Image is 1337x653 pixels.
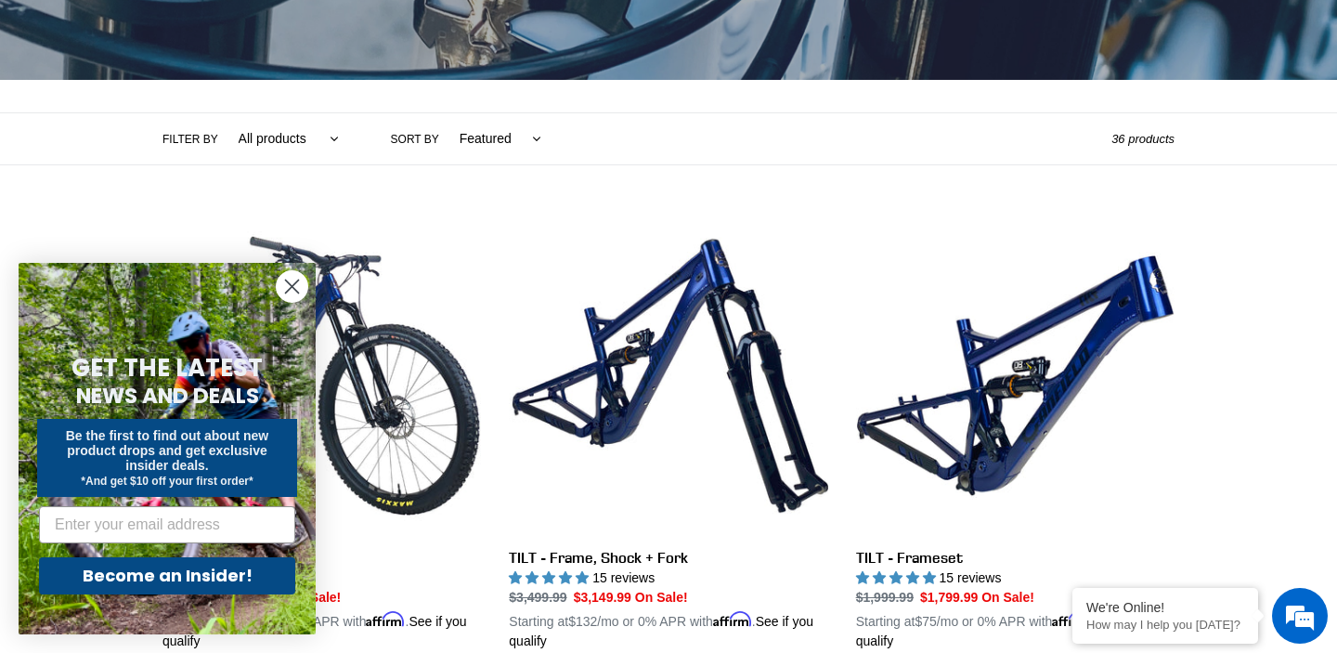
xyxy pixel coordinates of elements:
[1111,132,1175,146] span: 36 products
[66,428,269,473] span: Be the first to find out about new product drops and get exclusive insider deals.
[71,351,263,385] span: GET THE LATEST
[39,557,295,594] button: Become an Insider!
[76,381,259,411] span: NEWS AND DEALS
[276,270,308,303] button: Close dialog
[39,506,295,543] input: Enter your email address
[81,475,253,488] span: *And get $10 off your first order*
[162,131,218,148] label: Filter by
[391,131,439,148] label: Sort by
[1086,618,1244,632] p: How may I help you today?
[1086,600,1244,615] div: We're Online!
